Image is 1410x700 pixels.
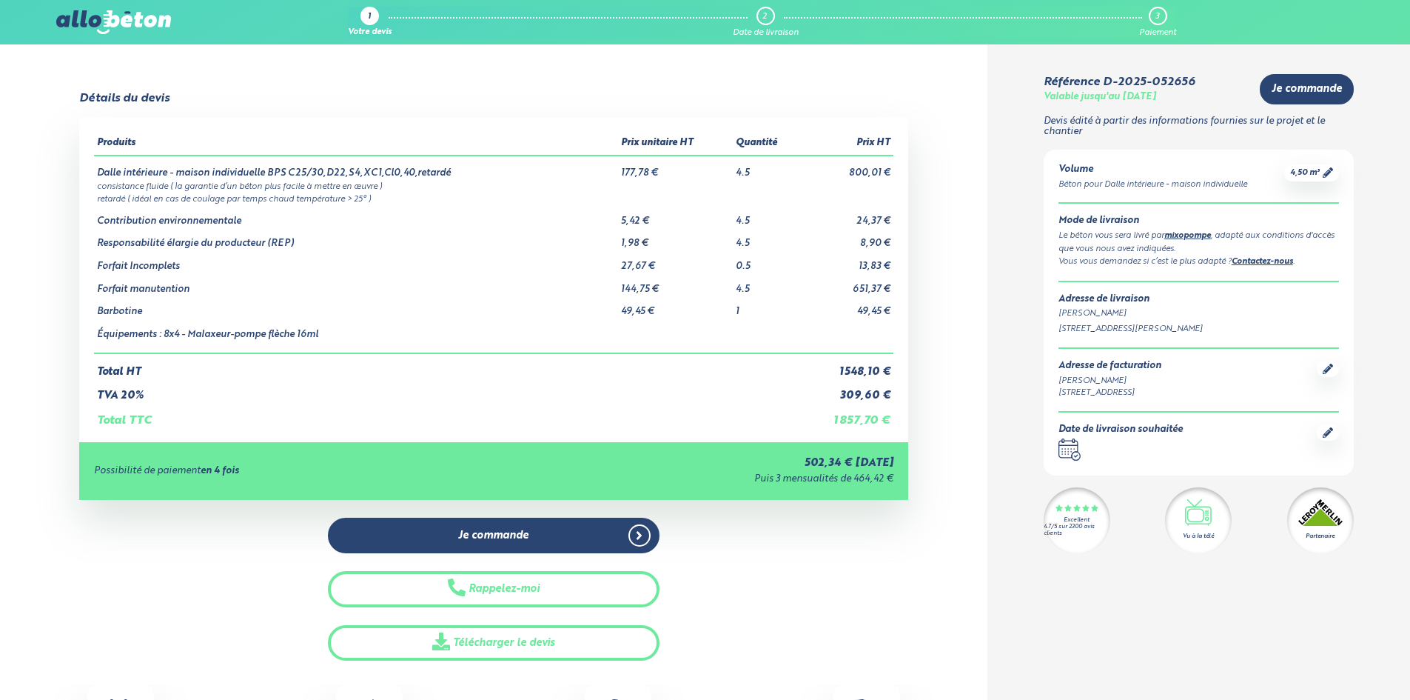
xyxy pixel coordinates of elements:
[802,295,893,318] td: 49,45 €
[94,402,802,427] td: Total TTC
[94,295,618,318] td: Barbotine
[1058,307,1339,320] div: [PERSON_NAME]
[733,250,802,273] td: 0.5
[1155,12,1159,21] div: 3
[79,92,169,105] div: Détails du devis
[733,132,802,156] th: Quantité
[1044,92,1156,103] div: Valable jusqu'au [DATE]
[1058,294,1339,305] div: Adresse de livraison
[348,7,392,38] a: 1 Votre devis
[1260,74,1354,104] a: Je commande
[1164,232,1211,240] a: mixopompe
[1058,375,1161,387] div: [PERSON_NAME]
[733,7,799,38] a: 2 Date de livraison
[802,204,893,227] td: 24,37 €
[328,518,659,554] a: Je commande
[1139,7,1176,38] a: 3 Paiement
[94,132,618,156] th: Produits
[1058,164,1247,176] div: Volume
[94,204,618,227] td: Contribution environnementale
[1272,83,1342,96] span: Je commande
[733,295,802,318] td: 1
[1139,28,1176,38] div: Paiement
[1278,642,1394,684] iframe: Help widget launcher
[802,250,893,273] td: 13,83 €
[328,625,659,661] a: Télécharger le devis
[1044,524,1110,537] div: 4.7/5 sur 2300 avis clients
[618,132,733,156] th: Prix unitaire HT
[802,378,893,402] td: 309,60 €
[1044,116,1354,138] p: Devis édité à partir des informations fournies sur le projet et le chantier
[802,227,893,250] td: 8,90 €
[802,402,893,427] td: 1 857,70 €
[618,295,733,318] td: 49,45 €
[502,474,893,485] div: Puis 3 mensualités de 464,42 €
[94,156,618,179] td: Dalle intérieure - maison individuelle BPS C25/30,D22,S4,XC1,Cl0,40,retardé
[1232,258,1293,266] a: Contactez-nous
[1064,517,1090,524] div: Excellent
[1058,424,1183,436] div: Date de livraison souhaitée
[733,273,802,296] td: 4.5
[201,466,239,476] strong: en 4 fois
[328,571,659,607] button: Rappelez-moi
[733,28,799,38] div: Date de livraison
[1058,216,1339,227] div: Mode de livraison
[94,179,893,192] td: consistance fluide ( la garantie d’un béton plus facile à mettre en œuvre )
[618,204,733,227] td: 5,42 €
[94,273,618,296] td: Forfait manutention
[1058,256,1339,269] div: Vous vous demandez si c’est le plus adapté ? .
[802,156,893,179] td: 800,01 €
[56,10,170,34] img: allobéton
[733,156,802,179] td: 4.5
[1058,230,1339,256] div: Le béton vous sera livré par , adapté aux conditions d'accès que vous nous avez indiquées.
[618,156,733,179] td: 177,78 €
[618,273,733,296] td: 144,75 €
[1058,361,1161,372] div: Adresse de facturation
[1183,532,1214,541] div: Vu à la télé
[1058,387,1161,399] div: [STREET_ADDRESS]
[94,318,618,353] td: Équipements : 8x4 - Malaxeur-pompe flèche 16ml
[94,192,893,204] td: retardé ( idéal en cas de coulage par temps chaud température > 25° )
[94,353,802,379] td: Total HT
[802,273,893,296] td: 651,37 €
[94,227,618,250] td: Responsabilité élargie du producteur (REP)
[802,132,893,156] th: Prix HT
[1058,179,1247,191] div: Béton pour Dalle intérieure - maison individuelle
[1044,76,1195,89] div: Référence D-2025-052656
[762,12,767,21] div: 2
[348,28,392,38] div: Votre devis
[802,353,893,379] td: 1 548,10 €
[368,13,371,22] div: 1
[502,457,893,470] div: 502,34 € [DATE]
[94,250,618,273] td: Forfait Incomplets
[618,227,733,250] td: 1,98 €
[733,204,802,227] td: 4.5
[733,227,802,250] td: 4.5
[458,530,528,542] span: Je commande
[94,466,502,477] div: Possibilité de paiement
[1058,323,1339,336] div: [STREET_ADDRESS][PERSON_NAME]
[1306,532,1335,541] div: Partenaire
[94,378,802,402] td: TVA 20%
[618,250,733,273] td: 27,67 €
